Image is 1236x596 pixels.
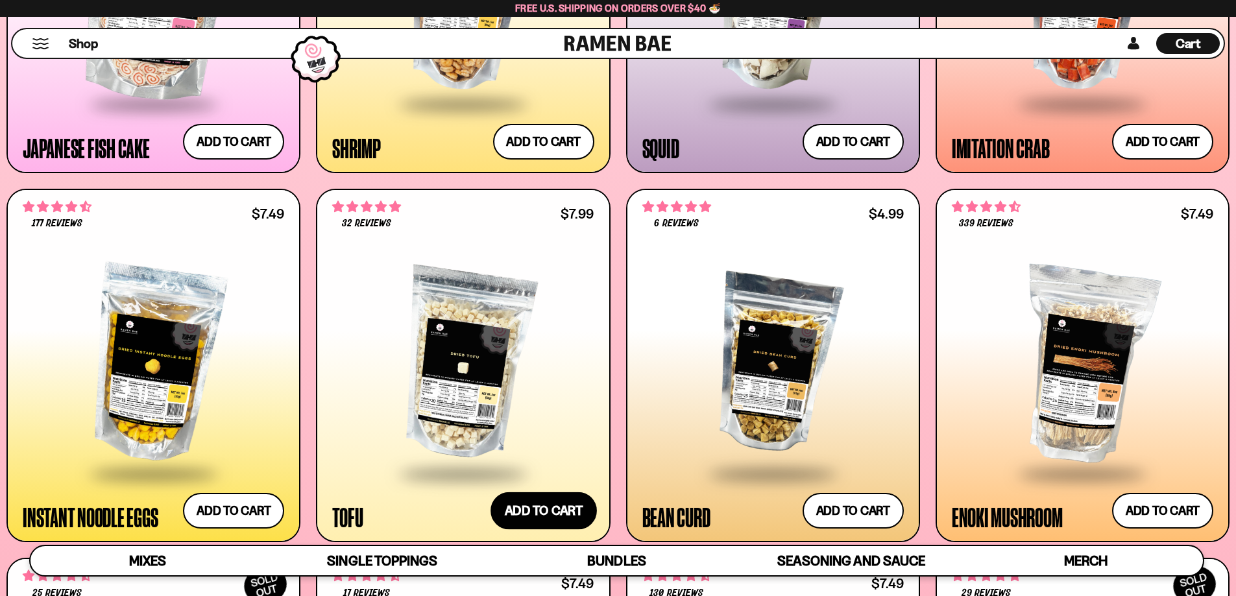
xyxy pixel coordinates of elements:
[561,208,594,220] div: $7.99
[265,546,499,575] a: Single Toppings
[803,124,904,160] button: Add to cart
[1112,124,1213,160] button: Add to cart
[1112,493,1213,529] button: Add to cart
[69,35,98,53] span: Shop
[952,198,1021,215] span: 4.53 stars
[642,136,679,160] div: Squid
[32,38,49,49] button: Mobile Menu Trigger
[587,553,646,569] span: Bundles
[561,577,594,590] div: $7.49
[936,189,1230,543] a: 4.53 stars 339 reviews $7.49 Enoki Mushroom Add to cart
[871,577,904,590] div: $7.49
[30,546,265,575] a: Mixes
[69,33,98,54] a: Shop
[952,505,1063,529] div: Enoki Mushroom
[316,189,610,543] a: 4.78 stars 32 reviews $7.99 Tofu Add to cart
[1181,208,1213,220] div: $7.49
[642,505,710,529] div: Bean Curd
[952,136,1050,160] div: Imitation Crab
[491,492,597,530] button: Add to cart
[1156,29,1220,58] div: Cart
[734,546,968,575] a: Seasoning and Sauce
[129,553,166,569] span: Mixes
[183,493,284,529] button: Add to cart
[252,208,284,220] div: $7.49
[183,124,284,160] button: Add to cart
[23,505,158,529] div: Instant Noodle Eggs
[515,2,721,14] span: Free U.S. Shipping on Orders over $40 🍜
[6,189,300,543] a: 4.71 stars 177 reviews $7.49 Instant Noodle Eggs Add to cart
[332,136,381,160] div: Shrimp
[959,219,1013,229] span: 339 reviews
[342,219,391,229] span: 32 reviews
[654,219,698,229] span: 6 reviews
[869,208,904,220] div: $4.99
[642,198,711,215] span: 5.00 stars
[626,189,920,543] a: 5.00 stars 6 reviews $4.99 Bean Curd Add to cart
[777,553,925,569] span: Seasoning and Sauce
[803,493,904,529] button: Add to cart
[23,198,91,215] span: 4.71 stars
[327,553,437,569] span: Single Toppings
[500,546,734,575] a: Bundles
[1176,36,1201,51] span: Cart
[969,546,1203,575] a: Merch
[1064,553,1108,569] span: Merch
[23,136,150,160] div: Japanese Fish Cake
[493,124,594,160] button: Add to cart
[332,198,401,215] span: 4.78 stars
[332,505,363,529] div: Tofu
[32,219,82,229] span: 177 reviews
